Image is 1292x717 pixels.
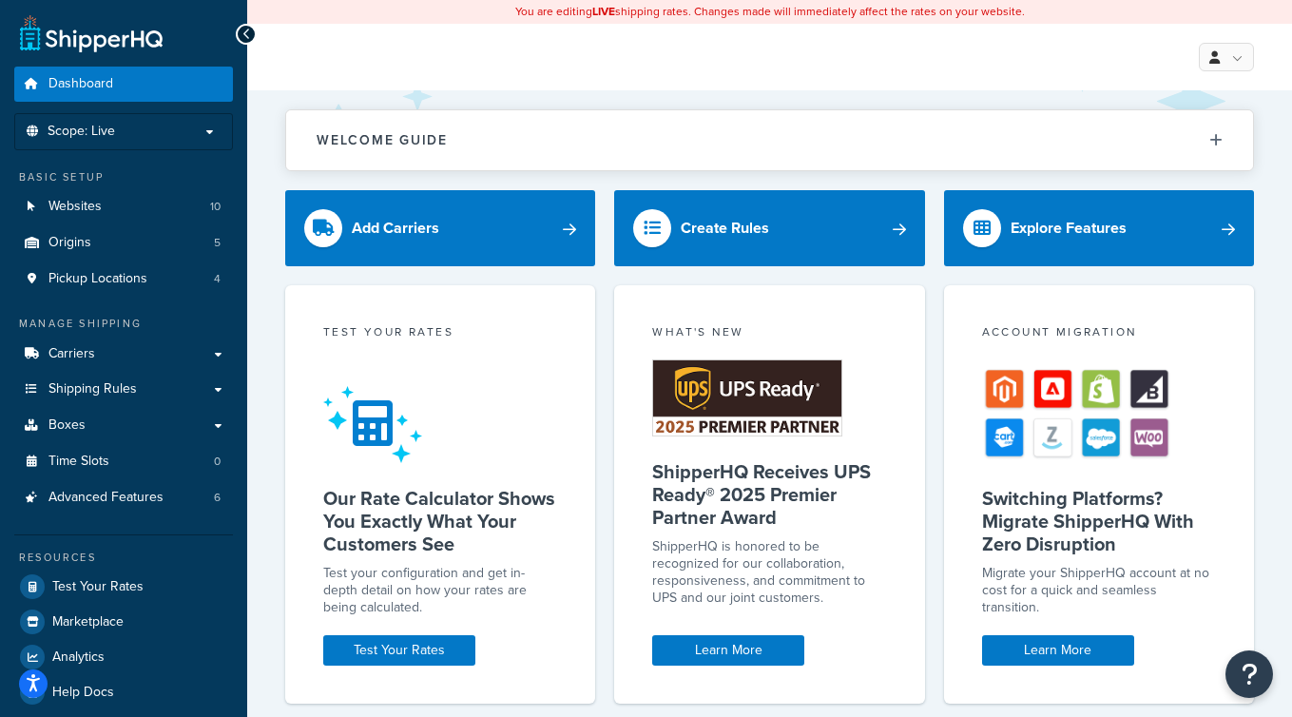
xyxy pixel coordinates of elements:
[210,199,221,215] span: 10
[1011,215,1127,242] div: Explore Features
[286,110,1253,170] button: Welcome Guide
[48,199,102,215] span: Websites
[52,614,124,630] span: Marketplace
[214,490,221,506] span: 6
[48,346,95,362] span: Carriers
[48,417,86,434] span: Boxes
[14,169,233,185] div: Basic Setup
[48,381,137,397] span: Shipping Rules
[323,487,557,555] h5: Our Rate Calculator Shows You Exactly What Your Customers See
[614,190,924,266] a: Create Rules
[48,124,115,140] span: Scope: Live
[48,454,109,470] span: Time Slots
[14,372,233,407] a: Shipping Rules
[14,262,233,297] a: Pickup Locations4
[14,444,233,479] li: Time Slots
[14,605,233,639] a: Marketplace
[48,490,164,506] span: Advanced Features
[1225,650,1273,698] button: Open Resource Center
[14,480,233,515] a: Advanced Features6
[323,635,475,666] a: Test Your Rates
[214,454,221,470] span: 0
[14,262,233,297] li: Pickup Locations
[652,635,804,666] a: Learn More
[652,323,886,345] div: What's New
[14,189,233,224] a: Websites10
[14,408,233,443] a: Boxes
[982,487,1216,555] h5: Switching Platforms? Migrate ShipperHQ With Zero Disruption
[982,635,1134,666] a: Learn More
[982,323,1216,345] div: Account Migration
[14,189,233,224] li: Websites
[48,271,147,287] span: Pickup Locations
[14,570,233,604] a: Test Your Rates
[323,565,557,616] div: Test your configuration and get in-depth detail on how your rates are being calculated.
[14,225,233,261] a: Origins5
[14,67,233,102] a: Dashboard
[982,565,1216,616] div: Migrate your ShipperHQ account at no cost for a quick and seamless transition.
[14,550,233,566] div: Resources
[323,323,557,345] div: Test your rates
[681,215,769,242] div: Create Rules
[652,460,886,529] h5: ShipperHQ Receives UPS Ready® 2025 Premier Partner Award
[352,215,439,242] div: Add Carriers
[52,579,144,595] span: Test Your Rates
[214,271,221,287] span: 4
[214,235,221,251] span: 5
[285,190,595,266] a: Add Carriers
[317,133,448,147] h2: Welcome Guide
[52,649,105,666] span: Analytics
[48,235,91,251] span: Origins
[592,3,615,20] b: LIVE
[14,675,233,709] a: Help Docs
[48,76,113,92] span: Dashboard
[52,685,114,701] span: Help Docs
[14,337,233,372] a: Carriers
[14,480,233,515] li: Advanced Features
[14,316,233,332] div: Manage Shipping
[944,190,1254,266] a: Explore Features
[652,538,886,607] p: ShipperHQ is honored to be recognized for our collaboration, responsiveness, and commitment to UP...
[14,444,233,479] a: Time Slots0
[14,225,233,261] li: Origins
[14,640,233,674] a: Analytics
